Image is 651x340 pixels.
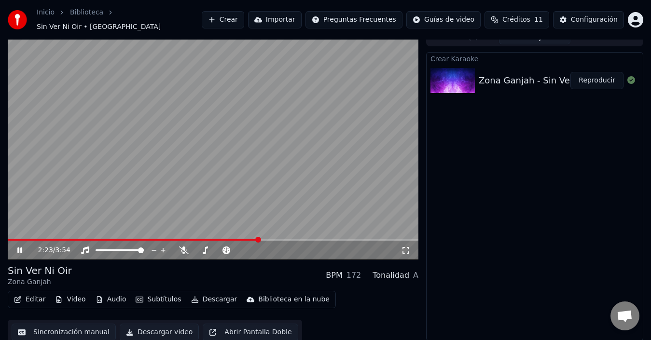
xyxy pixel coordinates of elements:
span: 3:54 [55,245,70,255]
nav: breadcrumb [37,8,202,32]
img: youka [8,10,27,29]
button: Configuración [553,11,624,28]
div: BPM [326,270,342,281]
button: Editar [10,293,49,306]
button: Audio [92,293,130,306]
div: Zona Ganjah [8,277,72,287]
span: Créditos [502,15,530,25]
div: 172 [346,270,361,281]
button: Créditos11 [485,11,549,28]
div: / [38,245,61,255]
button: Subtítulos [132,293,185,306]
button: Descargar [187,293,241,306]
button: Preguntas Frecuentes [305,11,402,28]
span: Sin Ver Ni Oir • [GEOGRAPHIC_DATA] [37,22,161,32]
button: Crear [202,11,244,28]
div: Chat abierto [610,301,639,330]
div: A [413,270,418,281]
a: Biblioteca [70,8,103,17]
div: Biblioteca en la nube [258,295,330,304]
div: Tonalidad [373,270,409,281]
a: Inicio [37,8,55,17]
span: 2:23 [38,245,53,255]
div: Configuración [571,15,618,25]
button: Video [51,293,89,306]
div: Crear Karaoke [427,53,643,64]
button: Reproducir [570,72,623,89]
button: Guías de video [406,11,481,28]
button: Importar [248,11,302,28]
div: Sin Ver Ni Oir [8,264,72,277]
span: 11 [534,15,543,25]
